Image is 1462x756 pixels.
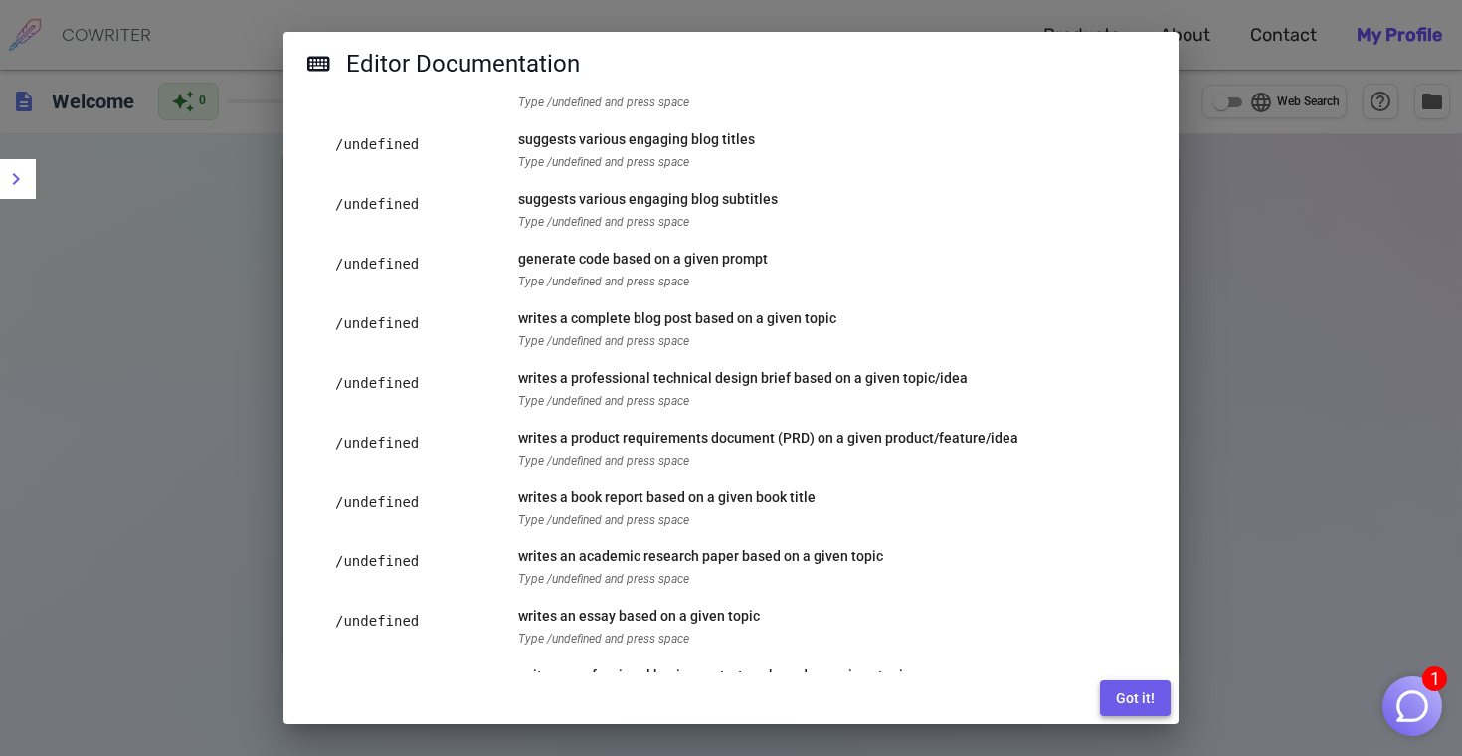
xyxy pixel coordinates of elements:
[518,213,1155,233] span: Type /undefined and press space
[518,94,1155,113] span: Type /undefined and press space
[518,428,1155,448] p: writes a product requirements document (PRD) on a given product/feature/idea
[323,190,431,218] p: /undefined
[323,429,431,457] p: /undefined
[518,273,1155,292] span: Type /undefined and press space
[323,488,431,516] p: /undefined
[323,309,431,337] p: /undefined
[518,308,1155,328] p: writes a complete blog post based on a given topic
[323,666,431,694] p: /undefined
[346,48,580,80] h5: Editor Documentation
[518,153,1155,173] span: Type /undefined and press space
[518,249,1155,269] p: generate code based on a given prompt
[518,368,1155,388] p: writes a professional technical design brief based on a given topic/idea
[518,452,1155,472] span: Type /undefined and press space
[518,606,1155,626] p: writes an essay based on a given topic
[518,665,1155,685] p: writes a professional business strategy based on a given topic
[518,487,1155,507] p: writes a book report based on a given book title
[323,547,431,575] p: /undefined
[1393,687,1431,725] img: Close chat
[518,392,1155,412] span: Type /undefined and press space
[518,630,1155,650] span: Type /undefined and press space
[1422,666,1447,691] span: 1
[323,607,431,635] p: /undefined
[518,511,1155,531] span: Type /undefined and press space
[518,546,1155,566] p: writes an academic research paper based on a given topic
[323,130,431,158] p: /undefined
[1100,680,1171,717] button: Got it!
[518,570,1155,590] span: Type /undefined and press space
[323,250,431,278] p: /undefined
[518,189,1155,209] p: suggests various engaging blog subtitles
[323,369,431,397] p: /undefined
[518,332,1155,352] span: Type /undefined and press space
[518,129,1155,149] p: suggests various engaging blog titles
